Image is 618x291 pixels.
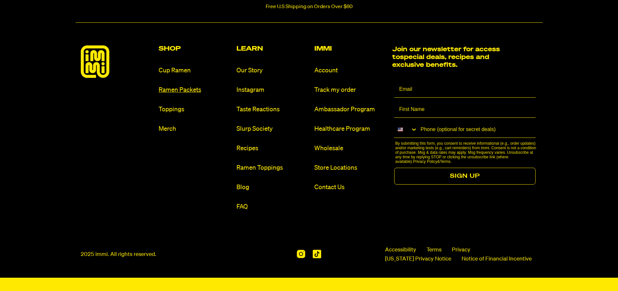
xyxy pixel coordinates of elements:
img: immieats [81,45,109,78]
a: Privacy Policy [413,159,437,164]
input: First Name [394,102,536,118]
a: Cup Ramen [159,66,231,75]
a: Ambassador Program [314,105,387,114]
h2: Shop [159,45,231,52]
a: Blog [236,183,309,192]
input: Email [394,81,536,98]
img: Instagram [297,250,305,258]
a: Slurp Society [236,125,309,133]
a: Merch [159,125,231,133]
button: SIGN UP [394,168,536,185]
a: Privacy [452,246,470,254]
a: Store Locations [314,164,387,172]
a: Terms [427,246,442,254]
h2: Join our newsletter for access to special deals, recipes and exclusive benefits. [392,45,504,69]
a: FAQ [236,202,309,211]
a: Terms [440,159,451,164]
img: United States [398,127,403,132]
a: Recipes [236,144,309,153]
a: Healthcare Program [314,125,387,133]
a: Account [314,66,387,75]
p: By submitting this form, you consent to receive informational (e.g., order updates) and/or market... [395,141,538,164]
a: Contact Us [314,183,387,192]
a: Track my order [314,86,387,94]
h2: Immi [314,45,387,52]
a: Notice of Financial Incentive [462,255,532,263]
a: Ramen Toppings [236,164,309,172]
a: Our Story [236,66,309,75]
p: 2025 immi. All rights reserved. [81,251,156,259]
span: Accessibility [385,246,416,254]
a: Toppings [159,105,231,114]
a: Wholesale [314,144,387,153]
a: Instagram [236,86,309,94]
h2: Learn [236,45,309,52]
a: [US_STATE] Privacy Notice [385,255,451,263]
p: Free U.S Shipping on Orders Over $60 [266,4,353,10]
img: TikTok [313,250,321,258]
a: Taste Reactions [236,105,309,114]
button: Search Countries [394,122,418,137]
input: Phone (optional for secret deals) [418,122,536,138]
a: Ramen Packets [159,86,231,94]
